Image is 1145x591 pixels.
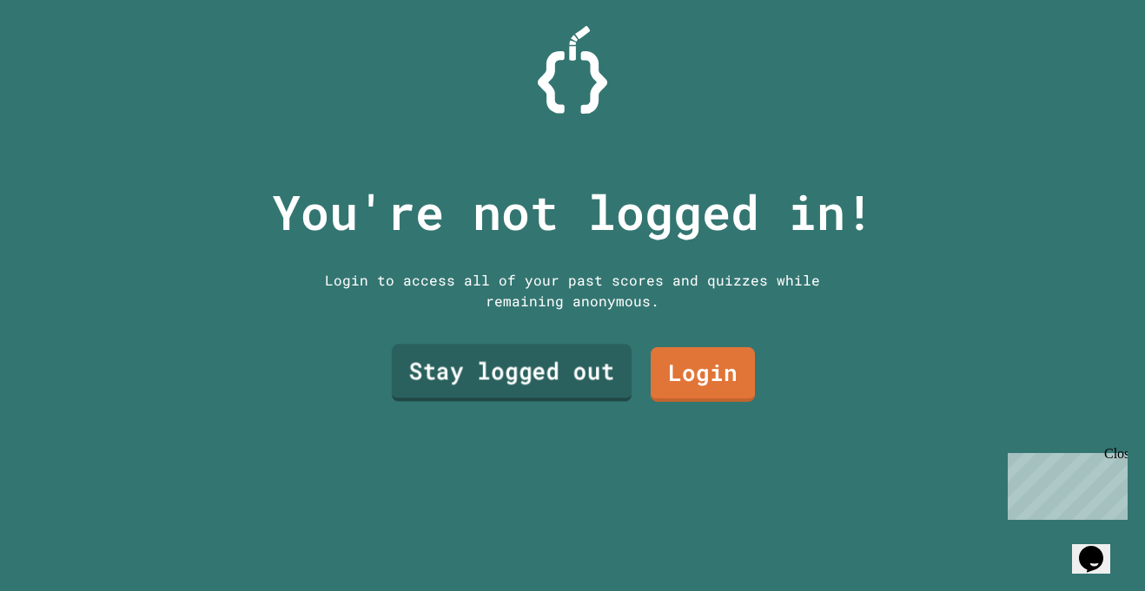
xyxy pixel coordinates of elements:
[7,7,120,110] div: Chat with us now!Close
[651,347,755,402] a: Login
[272,176,874,248] p: You're not logged in!
[392,345,632,402] a: Stay logged out
[312,270,833,312] div: Login to access all of your past scores and quizzes while remaining anonymous.
[1001,446,1128,520] iframe: chat widget
[538,26,607,114] img: Logo.svg
[1072,522,1128,574] iframe: chat widget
